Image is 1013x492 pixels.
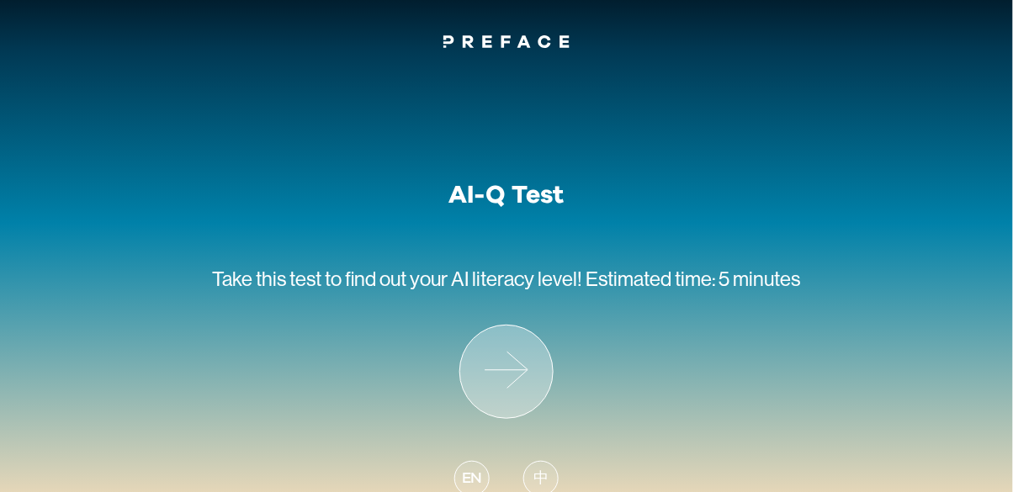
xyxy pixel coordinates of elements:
span: 中 [533,468,549,490]
span: Take this test to [212,267,342,290]
h1: AI-Q Test [449,180,565,210]
span: Estimated time: 5 minutes [586,267,801,290]
span: EN [462,468,482,490]
span: find out your AI literacy level! [345,267,582,290]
